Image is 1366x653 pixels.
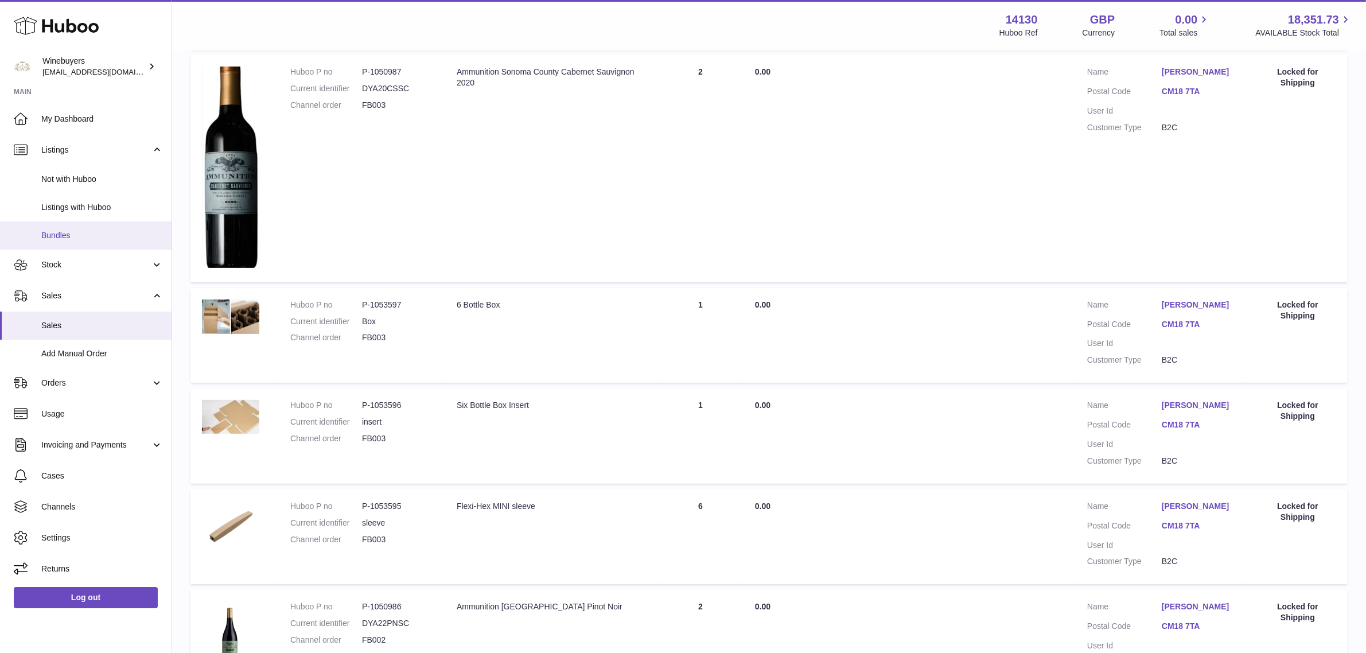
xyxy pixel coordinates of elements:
dt: Name [1087,601,1162,615]
td: 6 [657,489,744,585]
dt: Channel order [290,635,362,646]
span: Not with Huboo [41,174,163,185]
dt: Channel order [290,100,362,111]
dt: User Id [1087,540,1162,551]
span: My Dashboard [41,114,163,125]
dt: User Id [1087,439,1162,450]
img: 1753890547.png [202,501,259,549]
a: [PERSON_NAME] [1162,300,1236,310]
div: Locked for Shipping [1259,501,1336,523]
dt: Current identifier [290,518,362,528]
dd: P-1053597 [362,300,434,310]
dd: B2C [1162,556,1236,567]
a: Log out [14,587,158,608]
div: Winebuyers [42,56,146,77]
dt: Huboo P no [290,67,362,77]
dt: Name [1087,300,1162,313]
dd: FB002 [362,635,434,646]
img: internalAdmin-14130@internal.huboo.com [14,58,31,75]
span: Cases [41,471,163,481]
div: Ammunition [GEOGRAPHIC_DATA] Pinot Noir [457,601,646,612]
div: Flexi-Hex MINI sleeve [457,501,646,512]
a: CM18 7TA [1162,86,1236,97]
dd: FB003 [362,534,434,545]
td: 1 [657,288,744,383]
a: [PERSON_NAME] [1162,501,1236,512]
dt: Current identifier [290,417,362,427]
dt: Customer Type [1087,556,1162,567]
span: Orders [41,378,151,388]
span: Total sales [1159,28,1211,38]
div: Huboo Ref [999,28,1038,38]
dt: Huboo P no [290,501,362,512]
dd: Box [362,316,434,327]
dt: User Id [1087,106,1162,116]
dd: FB003 [362,433,434,444]
dd: sleeve [362,518,434,528]
span: Returns [41,563,163,574]
span: 0.00 [755,602,770,611]
dd: insert [362,417,434,427]
span: Bundles [41,230,163,241]
span: Invoicing and Payments [41,440,151,450]
span: Channels [41,502,163,512]
div: Locked for Shipping [1259,601,1336,623]
span: Add Manual Order [41,348,163,359]
dt: Postal Code [1087,319,1162,333]
div: Ammunition Sonoma County Cabernet Sauvignon 2020 [457,67,646,88]
dt: Current identifier [290,316,362,327]
dt: Customer Type [1087,456,1162,467]
span: Listings [41,145,151,156]
dt: Name [1087,501,1162,515]
div: 6 Bottle Box [457,300,646,310]
img: 1752081813.png [202,67,259,268]
strong: GBP [1090,12,1115,28]
dt: Customer Type [1087,355,1162,366]
span: Listings with Huboo [41,202,163,213]
td: 1 [657,388,744,484]
a: CM18 7TA [1162,319,1236,330]
dd: B2C [1162,355,1236,366]
a: [PERSON_NAME] [1162,67,1236,77]
div: Locked for Shipping [1259,400,1336,422]
dt: Name [1087,400,1162,414]
span: 0.00 [755,401,770,410]
span: 0.00 [755,300,770,309]
div: Locked for Shipping [1259,67,1336,88]
dt: Current identifier [290,618,362,629]
dt: Postal Code [1087,419,1162,433]
img: 1753890729.png [202,400,259,433]
dd: P-1050987 [362,67,434,77]
a: CM18 7TA [1162,520,1236,531]
dt: Postal Code [1087,621,1162,635]
dt: Channel order [290,433,362,444]
div: Six Bottle Box Insert [457,400,646,411]
a: [PERSON_NAME] [1162,601,1236,612]
dt: User Id [1087,338,1162,349]
dd: DYA22PNSC [362,618,434,629]
span: Sales [41,290,151,301]
span: 0.00 [755,67,770,76]
dd: P-1053595 [362,501,434,512]
dt: Channel order [290,332,362,343]
span: Sales [41,320,163,331]
div: Currency [1083,28,1115,38]
span: Settings [41,532,163,543]
span: AVAILABLE Stock Total [1255,28,1352,38]
img: 1753890896.png [202,300,259,334]
a: [PERSON_NAME] [1162,400,1236,411]
dt: Channel order [290,534,362,545]
dt: Huboo P no [290,400,362,411]
div: Locked for Shipping [1259,300,1336,321]
dt: Huboo P no [290,601,362,612]
dt: Postal Code [1087,86,1162,100]
a: CM18 7TA [1162,419,1236,430]
dd: FB003 [362,100,434,111]
td: 2 [657,55,744,282]
span: 0.00 [1176,12,1198,28]
a: 0.00 Total sales [1159,12,1211,38]
span: Stock [41,259,151,270]
dt: User Id [1087,640,1162,651]
span: [EMAIL_ADDRESS][DOMAIN_NAME] [42,67,169,76]
dd: FB003 [362,332,434,343]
